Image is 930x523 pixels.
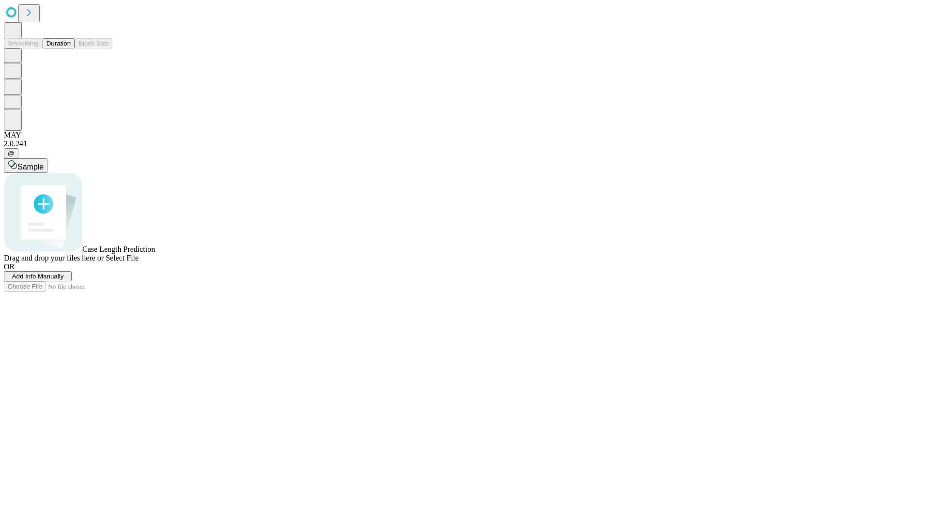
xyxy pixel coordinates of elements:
[12,273,64,280] span: Add Info Manually
[4,38,43,48] button: Smoothing
[17,163,44,171] span: Sample
[4,158,47,173] button: Sample
[43,38,75,48] button: Duration
[4,254,104,262] span: Drag and drop your files here or
[4,271,72,281] button: Add Info Manually
[4,262,15,271] span: OR
[4,139,926,148] div: 2.0.241
[75,38,112,48] button: Block Size
[106,254,139,262] span: Select File
[8,150,15,157] span: @
[4,131,926,139] div: MAY
[82,245,155,253] span: Case Length Prediction
[4,148,18,158] button: @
